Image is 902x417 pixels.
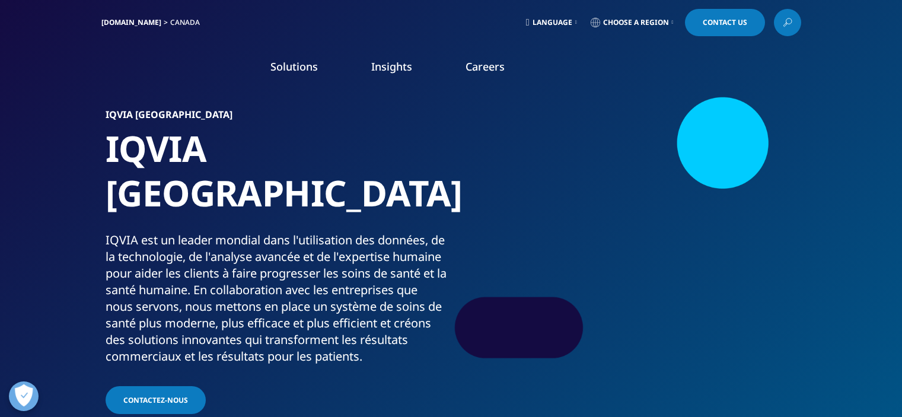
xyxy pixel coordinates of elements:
a: Contact Us [685,9,765,36]
h1: IQVIA [GEOGRAPHIC_DATA] [106,126,447,232]
a: Careers [466,59,505,74]
span: Contactez-Nous [123,395,188,405]
span: Contact Us [703,19,747,26]
a: [DOMAIN_NAME] [101,17,161,27]
a: Solutions [270,59,318,74]
img: 9_rbuportraitoption.jpg [479,110,796,347]
h6: IQVIA [GEOGRAPHIC_DATA] [106,110,447,126]
a: Insights [371,59,412,74]
nav: Primary [201,42,801,97]
span: Language [533,18,572,27]
a: Contactez-Nous [106,386,206,414]
button: Ouvrir le centre de préférences [9,381,39,411]
div: Canada [170,18,205,27]
div: IQVIA est un leader mondial dans l'utilisation des données, de la technologie, de l'analyse avanc... [106,232,447,365]
span: Choose a Region [603,18,669,27]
